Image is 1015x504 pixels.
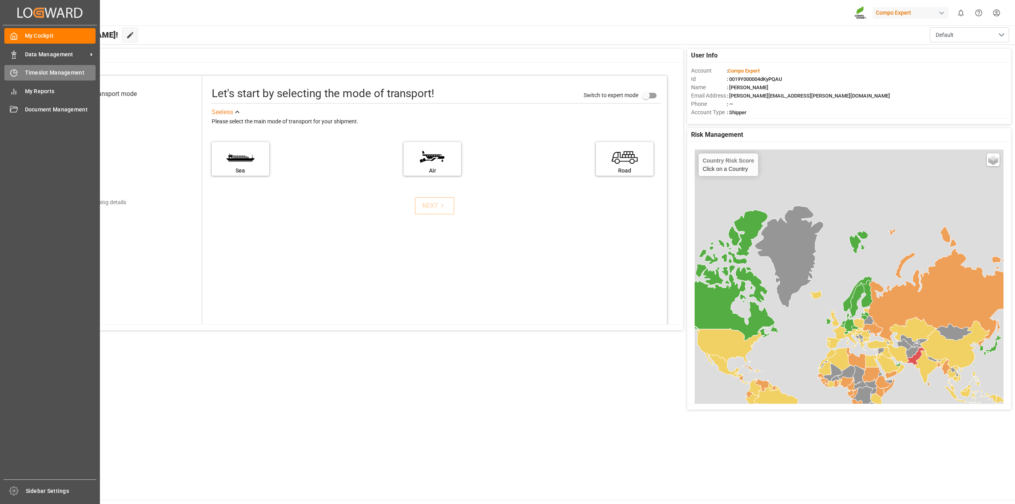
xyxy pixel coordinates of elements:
span: My Reports [25,87,96,96]
span: Email Address [691,92,727,100]
span: Compo Expert [728,68,760,74]
div: Please select the main mode of transport for your shipment. [212,117,661,126]
div: Sea [216,167,265,175]
div: Compo Expert [873,7,949,19]
span: : Shipper [727,109,747,115]
span: User Info [691,51,718,60]
div: Road [600,167,649,175]
span: : [PERSON_NAME][EMAIL_ADDRESS][PERSON_NAME][DOMAIN_NAME] [727,93,890,99]
span: My Cockpit [25,32,96,40]
span: Phone [691,100,727,108]
div: See less [212,107,233,117]
button: open menu [930,27,1009,42]
span: Default [936,31,954,39]
img: Screenshot%202023-09-29%20at%2010.02.21.png_1712312052.png [854,6,867,20]
button: Help Center [970,4,988,22]
a: My Cockpit [4,28,96,44]
h4: Country Risk Score [703,157,754,164]
a: My Reports [4,83,96,99]
span: Timeslot Management [25,69,96,77]
span: Risk Management [691,130,743,140]
div: Click on a Country [703,157,754,172]
span: Sidebar Settings [26,487,97,495]
div: Add shipping details [77,198,126,207]
a: Timeslot Management [4,65,96,80]
span: : 0019Y000004dKyPQAU [727,76,782,82]
button: Compo Expert [873,5,952,20]
span: : [PERSON_NAME] [727,84,768,90]
a: Layers [987,153,1000,166]
span: Id [691,75,727,83]
span: : [727,68,760,74]
button: show 0 new notifications [952,4,970,22]
span: Data Management [25,50,88,59]
button: NEXT [415,197,454,215]
span: Account [691,67,727,75]
div: NEXT [422,201,446,211]
a: Document Management [4,102,96,117]
div: Select transport mode [75,89,137,99]
span: : — [727,101,733,107]
span: Document Management [25,105,96,114]
div: Let's start by selecting the mode of transport! [212,85,434,102]
div: Air [408,167,457,175]
span: Name [691,83,727,92]
span: Account Type [691,108,727,117]
span: Switch to expert mode [584,92,638,98]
